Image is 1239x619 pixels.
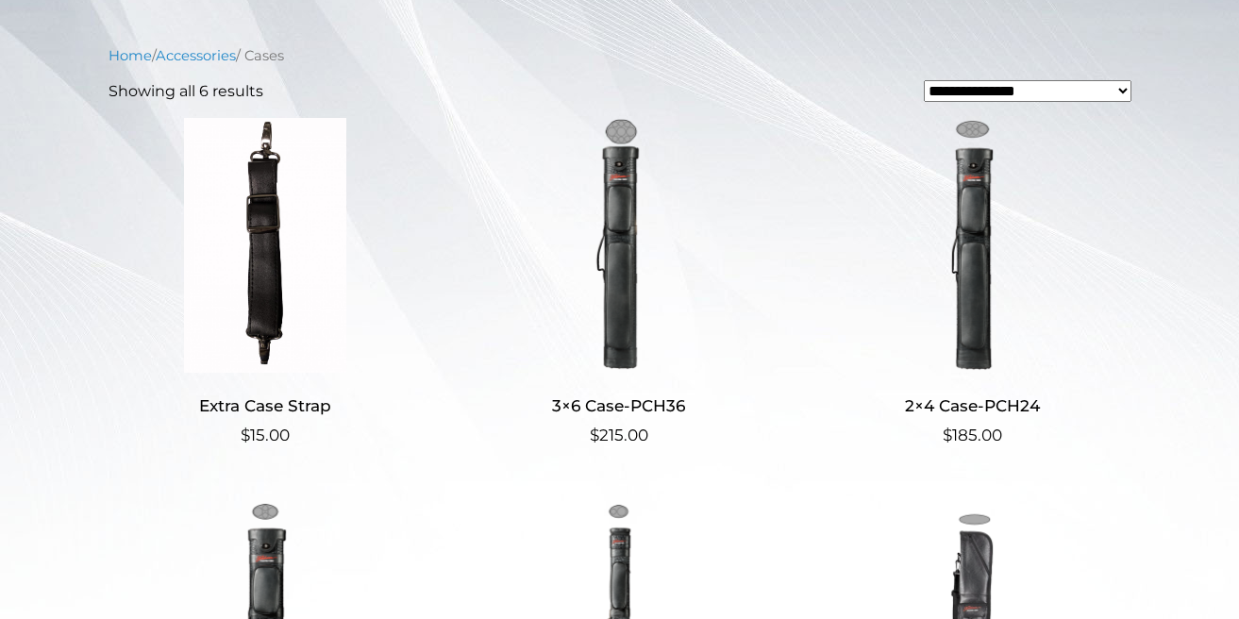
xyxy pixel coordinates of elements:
[461,118,776,373] img: 3x6 Case-PCH36
[109,118,423,373] img: Extra Case Strap
[109,80,263,103] p: Showing all 6 results
[109,47,152,64] a: Home
[924,80,1131,102] select: Shop order
[461,388,776,423] h2: 3×6 Case-PCH36
[815,118,1130,373] img: 2x4 Case-PCH24
[815,388,1130,423] h2: 2×4 Case-PCH24
[241,426,250,444] span: $
[109,388,423,423] h2: Extra Case Strap
[109,118,423,447] a: Extra Case Strap $15.00
[590,426,648,444] bdi: 215.00
[943,426,952,444] span: $
[461,118,776,447] a: 3×6 Case-PCH36 $215.00
[943,426,1002,444] bdi: 185.00
[590,426,599,444] span: $
[241,426,290,444] bdi: 15.00
[109,45,1131,66] nav: Breadcrumb
[156,47,236,64] a: Accessories
[815,118,1130,447] a: 2×4 Case-PCH24 $185.00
